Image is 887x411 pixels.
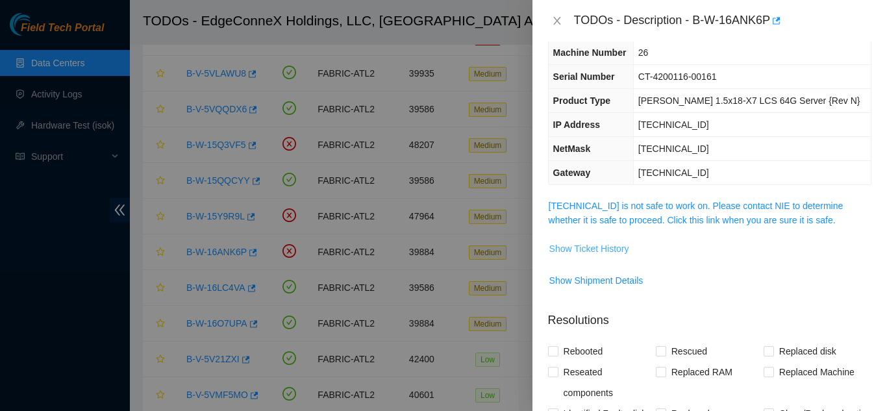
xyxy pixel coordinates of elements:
span: NetMask [553,143,591,154]
button: Show Shipment Details [549,270,644,291]
span: Replaced Machine [774,362,860,382]
span: [PERSON_NAME] 1.5x18-X7 LCS 64G Server {Rev N} [638,95,860,106]
span: [TECHNICAL_ID] [638,143,709,154]
span: [TECHNICAL_ID] [638,119,709,130]
button: Close [548,15,566,27]
span: Gateway [553,168,591,178]
span: CT-4200116-00161 [638,71,717,82]
span: Reseated components [558,362,656,403]
span: [TECHNICAL_ID] [638,168,709,178]
span: 26 [638,47,649,58]
span: close [552,16,562,26]
span: Replaced disk [774,341,842,362]
span: Rescued [666,341,712,362]
div: TODOs - Description - B-W-16ANK6P [574,10,871,31]
a: [TECHNICAL_ID] is not safe to work on. Please contact NIE to determine whether it is safe to proc... [549,201,843,225]
span: Replaced RAM [666,362,738,382]
span: IP Address [553,119,600,130]
span: Show Ticket History [549,242,629,256]
span: Product Type [553,95,610,106]
span: Serial Number [553,71,615,82]
span: Machine Number [553,47,627,58]
span: Rebooted [558,341,608,362]
p: Resolutions [548,301,871,329]
span: Show Shipment Details [549,273,643,288]
button: Show Ticket History [549,238,630,259]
